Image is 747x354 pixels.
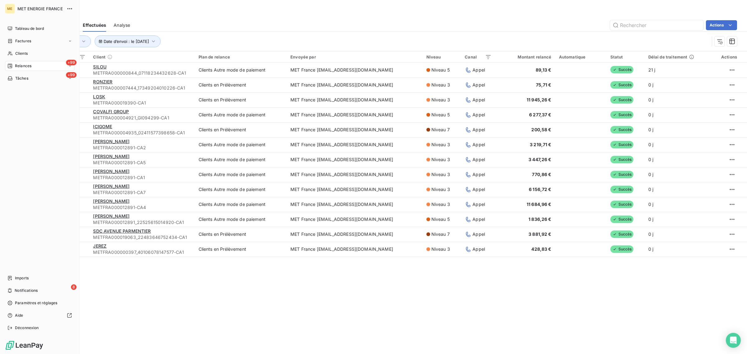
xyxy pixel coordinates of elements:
[610,231,634,238] span: Succès
[426,54,458,59] div: Niveau
[195,227,287,242] td: Clients en Prélèvement
[645,227,711,242] td: 0 j
[287,152,423,167] td: MET France [EMAIL_ADDRESS][DOMAIN_NAME]
[472,171,485,178] span: Appel
[15,63,31,69] span: Relances
[93,130,191,136] span: METFRA000004935_02411577398658-CA1
[93,154,129,159] span: [PERSON_NAME]
[610,141,634,148] span: Succès
[645,152,711,167] td: 0 j
[431,156,450,163] span: Niveau 3
[472,216,485,222] span: Appel
[648,54,688,59] span: Délai de traitement
[431,231,450,237] span: Niveau 7
[431,201,450,207] span: Niveau 3
[195,212,287,227] td: Clients Autre mode de paiement
[93,139,129,144] span: [PERSON_NAME]
[431,246,450,252] span: Niveau 3
[527,202,552,207] span: 11 684,96 €
[15,76,28,81] span: Tâches
[93,169,129,174] span: [PERSON_NAME]
[15,51,28,56] span: Clients
[195,92,287,107] td: Clients en Prélèvement
[472,127,485,133] span: Appel
[472,112,485,118] span: Appel
[93,94,105,99] span: LOSK
[287,107,423,122] td: MET France [EMAIL_ADDRESS][DOMAIN_NAME]
[531,127,551,132] span: 200,58 €
[93,204,191,211] span: METFRA000012891-CA4
[287,212,423,227] td: MET France [EMAIL_ADDRESS][DOMAIN_NAME]
[195,242,287,257] td: Clients en Prélèvement
[499,54,552,59] div: Montant relancé
[93,234,191,240] span: METFRA000019063_22483646752434-CA1
[195,122,287,137] td: Clients en Prélèvement
[472,97,485,103] span: Appel
[290,54,419,59] div: Envoyée par
[287,63,423,77] td: MET France [EMAIL_ADDRESS][DOMAIN_NAME]
[287,77,423,92] td: MET France [EMAIL_ADDRESS][DOMAIN_NAME]
[472,186,485,193] span: Appel
[645,182,711,197] td: 0 j
[17,6,63,11] span: MET ENERGIE FRANCE
[114,22,130,28] span: Analyse
[93,115,191,121] span: METFRA000004921_GI094299-CA1
[5,340,44,350] img: Logo LeanPay
[287,182,423,197] td: MET France [EMAIL_ADDRESS][DOMAIN_NAME]
[287,197,423,212] td: MET France [EMAIL_ADDRESS][DOMAIN_NAME]
[431,142,450,148] span: Niveau 3
[195,63,287,77] td: Clients Autre mode de paiement
[93,189,191,196] span: METFRA000012891-CA7
[610,54,641,59] div: Statut
[195,197,287,212] td: Clients Autre mode de paiement
[529,112,552,117] span: 6 277,37 €
[645,63,711,77] td: 21 j
[610,201,634,208] span: Succès
[93,100,191,106] span: METFRA000019390-CA1
[71,284,77,290] span: 8
[465,54,491,59] div: Canal
[610,126,634,133] span: Succès
[610,216,634,223] span: Succès
[472,231,485,237] span: Appel
[287,137,423,152] td: MET France [EMAIL_ADDRESS][DOMAIN_NAME]
[610,20,703,30] input: Rechercher
[431,67,450,73] span: Niveau 5
[527,97,552,102] span: 11 945,26 €
[610,245,634,253] span: Succès
[93,213,129,219] span: [PERSON_NAME]
[93,249,191,255] span: METFRA000000397_40106078147577-CA1
[472,142,485,148] span: Appel
[531,246,551,252] span: 428,83 €
[645,137,711,152] td: 0 j
[714,54,737,59] div: Actions
[610,171,634,178] span: Succès
[66,60,77,65] span: +99
[529,157,552,162] span: 3 447,26 €
[472,67,485,73] span: Appel
[529,217,552,222] span: 1 836,26 €
[93,228,151,234] span: SDC AVENUE PARMENTIER
[83,22,106,28] span: Effectuées
[195,182,287,197] td: Clients Autre mode de paiement
[645,92,711,107] td: 0 j
[15,313,23,318] span: Aide
[536,82,552,87] span: 75,71 €
[645,197,711,212] td: 0 j
[431,112,450,118] span: Niveau 5
[472,156,485,163] span: Appel
[529,231,552,237] span: 3 881,92 €
[645,167,711,182] td: 0 j
[199,54,283,59] div: Plan de relance
[529,187,552,192] span: 6 156,72 €
[93,175,191,181] span: METFRA000012891-CA1
[66,72,77,78] span: +99
[15,288,38,293] span: Notifications
[431,97,450,103] span: Niveau 3
[195,167,287,182] td: Clients Autre mode de paiement
[93,219,191,226] span: METFRA000012891_22525615014920-CA1
[93,124,112,129] span: ICIGOME
[472,201,485,207] span: Appel
[93,160,191,166] span: METFRA000012891-CA5
[15,325,39,331] span: Déconnexion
